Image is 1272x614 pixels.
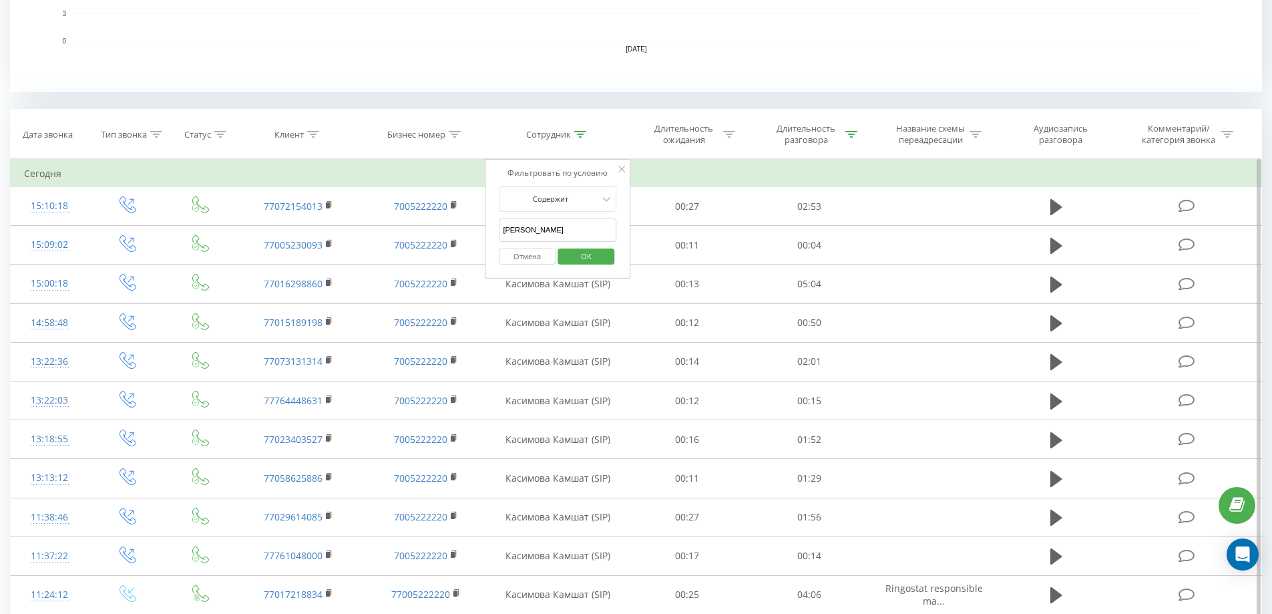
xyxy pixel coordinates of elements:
div: Дата звонка [23,129,73,140]
td: 02:53 [749,187,871,226]
a: 7005222220 [394,316,447,329]
td: Сегодня [11,160,1262,187]
td: Касимова Камшат (SIP) [489,381,626,420]
text: [DATE] [626,45,647,53]
div: Статус [184,129,211,140]
div: 13:18:55 [24,426,75,452]
td: Касимова Камшат (SIP) [489,265,626,303]
div: Open Intercom Messenger [1227,539,1259,571]
td: 00:11 [626,226,749,265]
a: 7005222220 [394,277,447,290]
td: 01:52 [749,420,871,459]
text: 0 [62,37,66,45]
div: Тип звонка [101,129,147,140]
a: 77764448631 [264,394,323,407]
div: Сотрудник [526,129,571,140]
div: Аудиозапись разговора [1017,123,1104,146]
td: 00:14 [626,342,749,381]
td: 01:56 [749,498,871,536]
a: 7005222220 [394,510,447,523]
a: 77029614085 [264,510,323,523]
input: Введите значение [499,218,616,242]
a: 77023403527 [264,433,323,446]
td: Касимова Камшат (SIP) [489,342,626,381]
td: 00:17 [626,536,749,575]
a: 77017218834 [264,588,323,601]
button: OK [558,249,614,265]
td: Касимова Камшат (SIP) [489,303,626,342]
span: Ringostat responsible ma... [885,582,983,607]
a: 77005230093 [264,239,323,251]
a: 77058625886 [264,472,323,484]
div: 11:38:46 [24,504,75,530]
div: 14:58:48 [24,310,75,336]
td: 02:01 [749,342,871,381]
td: Касимова Камшат (SIP) [489,459,626,498]
div: Бизнес номер [387,129,445,140]
div: 15:09:02 [24,232,75,258]
td: 00:25 [626,575,749,614]
td: 01:29 [749,459,871,498]
a: 7005222220 [394,472,447,484]
a: 77015189198 [264,316,323,329]
div: Длительность ожидания [648,123,720,146]
a: 7005222220 [394,433,447,446]
div: 11:24:12 [24,582,75,608]
td: Касимова Камшат (SIP) [489,420,626,459]
div: Комментарий/категория звонка [1140,123,1218,146]
td: 05:04 [749,265,871,303]
a: 77072154013 [264,200,323,212]
a: 7005222220 [394,200,447,212]
td: 00:16 [626,420,749,459]
a: 7005222220 [394,394,447,407]
div: Название схемы переадресации [895,123,966,146]
div: Клиент [274,129,304,140]
td: Касимова Камшат (SIP) [489,536,626,575]
div: 13:22:03 [24,388,75,414]
td: 00:50 [749,303,871,342]
div: 15:10:18 [24,193,75,219]
a: 77761048000 [264,549,323,562]
td: 00:15 [749,381,871,420]
td: 00:13 [626,265,749,303]
td: 00:14 [749,536,871,575]
td: 00:12 [626,381,749,420]
td: 00:27 [626,498,749,536]
td: 00:27 [626,187,749,226]
a: 7005222220 [394,239,447,251]
div: 13:13:12 [24,465,75,491]
td: 00:04 [749,226,871,265]
td: 00:11 [626,459,749,498]
div: Фильтровать по условию [499,166,616,180]
a: 7005222220 [394,355,447,367]
text: 3 [62,10,66,17]
div: 15:00:18 [24,271,75,297]
td: 04:06 [749,575,871,614]
div: Длительность разговора [771,123,842,146]
div: 11:37:22 [24,543,75,569]
a: 77073131314 [264,355,323,367]
span: OK [568,246,605,267]
td: Касимова Камшат (SIP) [489,575,626,614]
button: Отмена [499,249,556,265]
div: 13:22:36 [24,349,75,375]
td: 00:12 [626,303,749,342]
a: 77005222220 [391,588,450,601]
a: 77016298860 [264,277,323,290]
td: Касимова Камшат (SIP) [489,498,626,536]
a: 7005222220 [394,549,447,562]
